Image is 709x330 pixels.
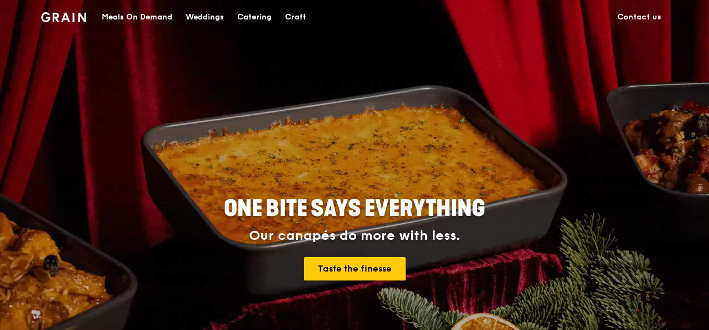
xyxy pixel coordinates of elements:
[224,195,485,222] span: ONE BITE SAYS EVERYTHING
[285,1,306,34] div: Craft
[41,12,86,22] img: Grain
[278,1,313,34] a: Craft
[237,1,272,34] div: Catering
[102,1,172,34] div: Meals On Demand
[186,1,224,34] div: Weddings
[154,228,555,244] div: Our canapés do more with less.
[179,1,231,34] a: Weddings
[304,257,406,280] a: Taste the finesse
[231,1,278,34] a: Catering
[611,1,668,34] a: Contact us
